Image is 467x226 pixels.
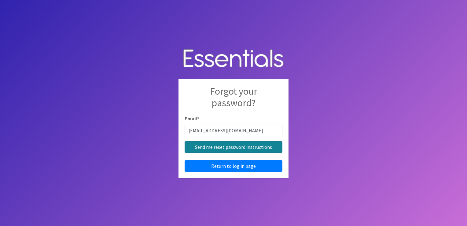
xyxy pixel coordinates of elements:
[185,141,282,153] input: Send me reset password instructions
[185,115,199,122] label: Email
[185,160,282,172] a: Return to log in page
[185,85,282,115] h2: Forgot your password?
[178,43,289,75] img: Human Essentials
[197,115,199,122] abbr: required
